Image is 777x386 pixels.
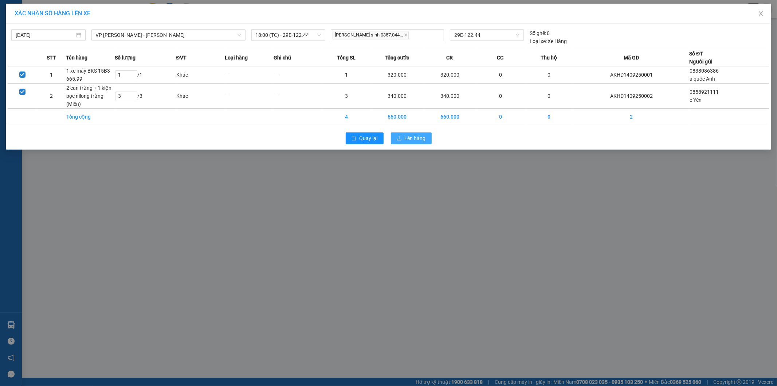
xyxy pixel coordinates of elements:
td: 320.000 [424,66,476,84]
div: 0 [530,29,550,37]
td: 340.000 [424,84,476,109]
td: 660.000 [424,109,476,125]
span: XÁC NHẬN SỐ HÀNG LÊN XE [15,10,90,17]
span: close [404,33,408,37]
td: 320.000 [371,66,423,84]
td: 3 [322,84,371,109]
td: AKHD1409250002 [573,84,689,109]
div: Số ĐT Người gửi [690,50,713,66]
button: rollbackQuay lại [346,132,384,144]
td: 0 [525,84,574,109]
span: Số lượng [115,54,136,62]
span: CÔNG TY TNHH CHUYỂN PHÁT NHANH BẢO AN [56,24,101,51]
span: Lên hàng [405,134,426,142]
span: [PERSON_NAME] sinh 0357.044... [333,31,409,39]
span: Mã đơn: AKHD1409250002 [3,54,77,74]
span: close [758,11,764,16]
td: 2 [573,109,689,125]
td: 4 [322,109,371,125]
span: 29E-122.44 [454,30,519,40]
span: 18:00 (TC) - 29E-122.44 [256,30,321,40]
td: 1 xe máy BKS 15B3 - 665.99 [66,66,115,84]
span: Ghi chú [274,54,291,62]
td: --- [225,84,274,109]
span: [DATE] [105,15,127,22]
span: down [237,33,242,37]
span: Tổng cước [385,54,409,62]
span: Thu hộ [541,54,557,62]
button: uploadLên hàng [391,132,432,144]
span: Mã GD [624,54,639,62]
span: Tên hàng [66,54,87,62]
strong: PHIẾU DÁN LÊN HÀNG [28,3,124,13]
td: AKHD1409250001 [573,66,689,84]
td: Khác [176,84,225,109]
span: Tổng SL [337,54,356,62]
span: Loại hàng [225,54,248,62]
td: 2 can trắng + 1 kiện bọc nilong trắng (Miến) [66,84,115,109]
td: Tổng cộng [66,109,115,125]
td: 0 [525,66,574,84]
span: CC [497,54,503,62]
strong: MST: [102,35,115,41]
td: 0 [476,109,525,125]
span: VP An khánh - Kho HN [96,30,241,40]
td: 0 [476,84,525,109]
span: [PHONE_NUMBER] [3,31,55,44]
input: 14/09/2025 [16,31,75,39]
td: 1 [37,66,66,84]
span: STT [47,54,56,62]
td: 2 [37,84,66,109]
span: 0838086386 [690,68,719,74]
td: Khác [176,66,225,84]
td: --- [225,66,274,84]
div: Xe Hàng [530,37,567,45]
td: 1 [322,66,371,84]
td: 0 [525,109,574,125]
td: / 1 [115,66,176,84]
span: ĐVT [176,54,187,62]
span: Ngày in phiếu: 17:47 ngày [26,15,127,22]
td: 660.000 [371,109,423,125]
span: Quay lại [360,134,378,142]
span: Số ghế: [530,29,546,37]
td: 0 [476,66,525,84]
td: 340.000 [371,84,423,109]
td: --- [274,66,322,84]
span: rollback [352,136,357,142]
strong: CSKH: [20,31,39,38]
span: CR [446,54,453,62]
span: 0109597835 [102,35,148,41]
span: a quốc Anh [690,76,715,82]
button: Close [751,4,771,24]
td: / 3 [115,84,176,109]
span: Loại xe: [530,37,547,45]
span: upload [397,136,402,142]
td: --- [274,84,322,109]
span: c Yến [690,97,702,103]
span: 0858921111 [690,89,719,95]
